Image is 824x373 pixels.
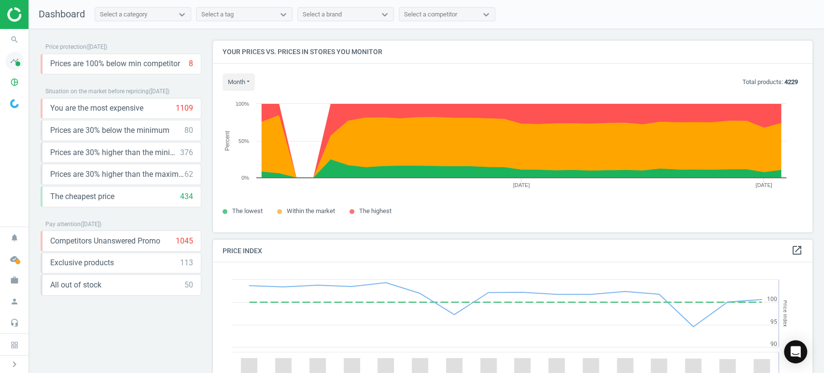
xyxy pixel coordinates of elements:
[213,41,812,63] h4: Your prices vs. prices in stores you monitor
[236,101,249,107] text: 100%
[359,207,391,215] span: The highest
[9,359,20,370] i: chevron_right
[784,78,798,86] b: 4229
[513,182,530,188] tspan: [DATE]
[50,125,169,136] span: Prices are 30% below the minimum
[784,340,807,363] div: Open Intercom Messenger
[5,250,24,268] i: cloud_done
[5,30,24,49] i: search
[45,88,149,95] span: Situation on the market before repricing
[5,229,24,247] i: notifications
[176,103,193,114] div: 1109
[50,147,180,158] span: Prices are 30% higher than the minimum
[5,271,24,289] i: work
[232,207,263,215] span: The lowest
[50,58,180,69] span: Prices are 100% below min competitor
[184,169,193,180] div: 62
[791,244,803,257] a: open_in_new
[176,236,193,246] div: 1045
[287,207,335,215] span: Within the market
[791,244,803,256] i: open_in_new
[50,258,114,268] span: Exclusive products
[5,52,24,70] i: timeline
[5,292,24,311] i: person
[81,221,101,228] span: ( [DATE] )
[201,10,234,19] div: Select a tag
[180,191,193,202] div: 434
[45,221,81,228] span: Pay attention
[50,236,160,246] span: Competitors Unanswered Promo
[100,10,147,19] div: Select a category
[39,8,85,20] span: Dashboard
[770,341,777,347] text: 90
[2,358,27,371] button: chevron_right
[10,99,19,108] img: wGWNvw8QSZomAAAAABJRU5ErkJggg==
[149,88,169,95] span: ( [DATE] )
[5,73,24,91] i: pie_chart_outlined
[404,10,457,19] div: Select a competitor
[180,258,193,268] div: 113
[755,182,772,188] tspan: [DATE]
[241,175,249,181] text: 0%
[303,10,342,19] div: Select a brand
[50,169,184,180] span: Prices are 30% higher than the maximal
[45,43,86,50] span: Price protection
[50,280,101,290] span: All out of stock
[782,300,788,327] tspan: Price Index
[742,78,798,86] p: Total products:
[223,130,230,151] tspan: Percent
[767,296,777,302] text: 100
[184,125,193,136] div: 80
[50,191,114,202] span: The cheapest price
[770,318,777,325] text: 95
[223,73,255,91] button: month
[5,314,24,332] i: headset_mic
[86,43,107,50] span: ( [DATE] )
[180,147,193,158] div: 376
[184,280,193,290] div: 50
[50,103,143,114] span: You are the most expensive
[238,138,249,144] text: 50%
[213,240,812,262] h4: Price Index
[189,58,193,69] div: 8
[7,7,76,22] img: ajHJNr6hYgQAAAAASUVORK5CYII=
